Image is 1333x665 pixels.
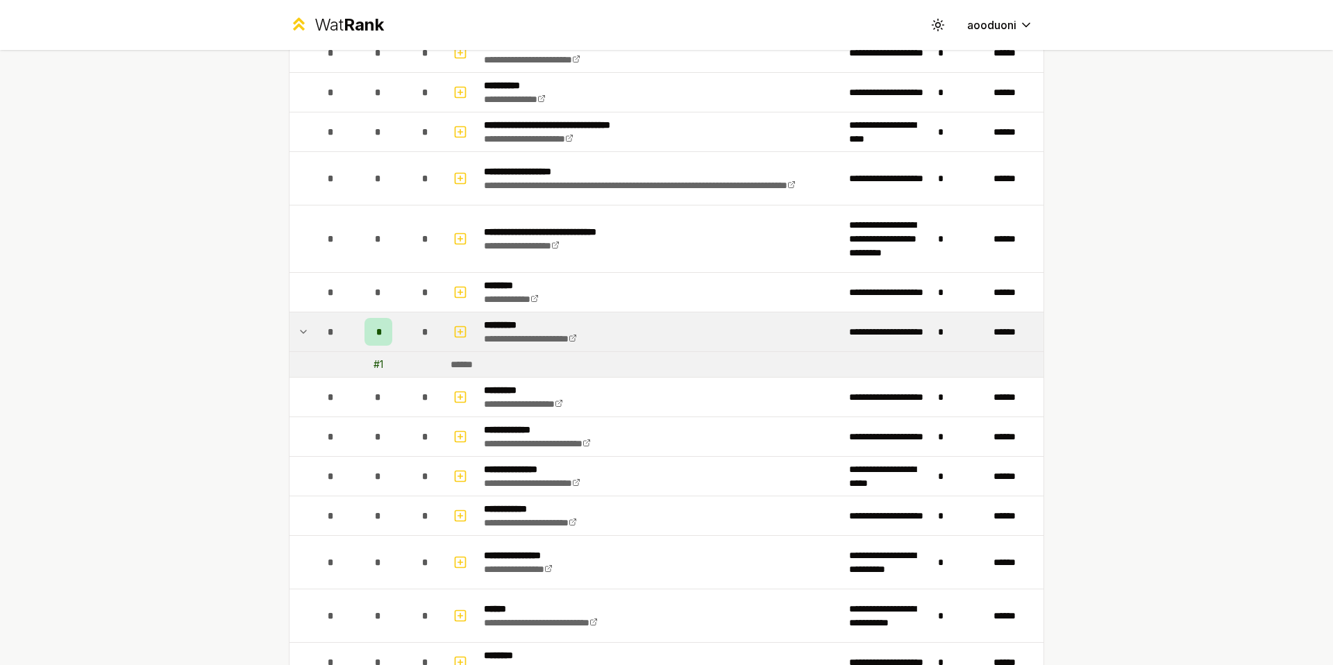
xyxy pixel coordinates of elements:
[967,17,1016,33] span: aooduoni
[956,12,1044,37] button: aooduoni
[315,14,384,36] div: Wat
[289,14,384,36] a: WatRank
[344,15,384,35] span: Rank
[374,357,383,371] div: # 1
